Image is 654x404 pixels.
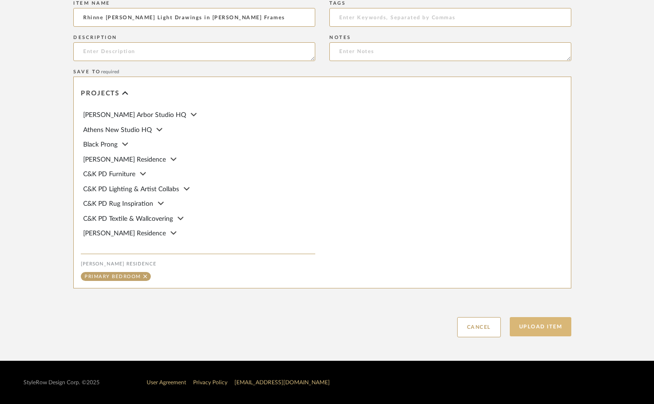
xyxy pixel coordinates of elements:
[83,141,117,148] span: Black Prong
[73,0,315,6] div: Item name
[81,90,120,98] span: Projects
[83,216,173,222] span: C&K PD Textile & Wallcovering
[329,35,571,40] div: Notes
[510,317,572,336] button: Upload Item
[329,8,571,27] input: Enter Keywords, Separated by Commas
[83,112,186,118] span: [PERSON_NAME] Arbor Studio HQ
[101,70,119,74] span: required
[73,8,315,27] input: Enter Name
[23,379,100,386] div: StyleRow Design Corp. ©2025
[83,127,152,133] span: Athens New Studio HQ
[234,380,330,385] a: [EMAIL_ADDRESS][DOMAIN_NAME]
[457,317,501,337] button: Cancel
[73,69,571,75] div: Save To
[83,230,166,237] span: [PERSON_NAME] Residence
[193,380,227,385] a: Privacy Policy
[147,380,186,385] a: User Agreement
[83,156,166,163] span: [PERSON_NAME] Residence
[329,0,571,6] div: Tags
[73,35,315,40] div: Description
[85,274,141,279] div: Primary Bedroom
[83,186,179,193] span: C&K PD Lighting & Artist Collabs
[83,171,135,178] span: C&K PD Furniture
[83,201,153,207] span: C&K PD Rug Inspiration
[81,261,315,267] div: [PERSON_NAME] Residence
